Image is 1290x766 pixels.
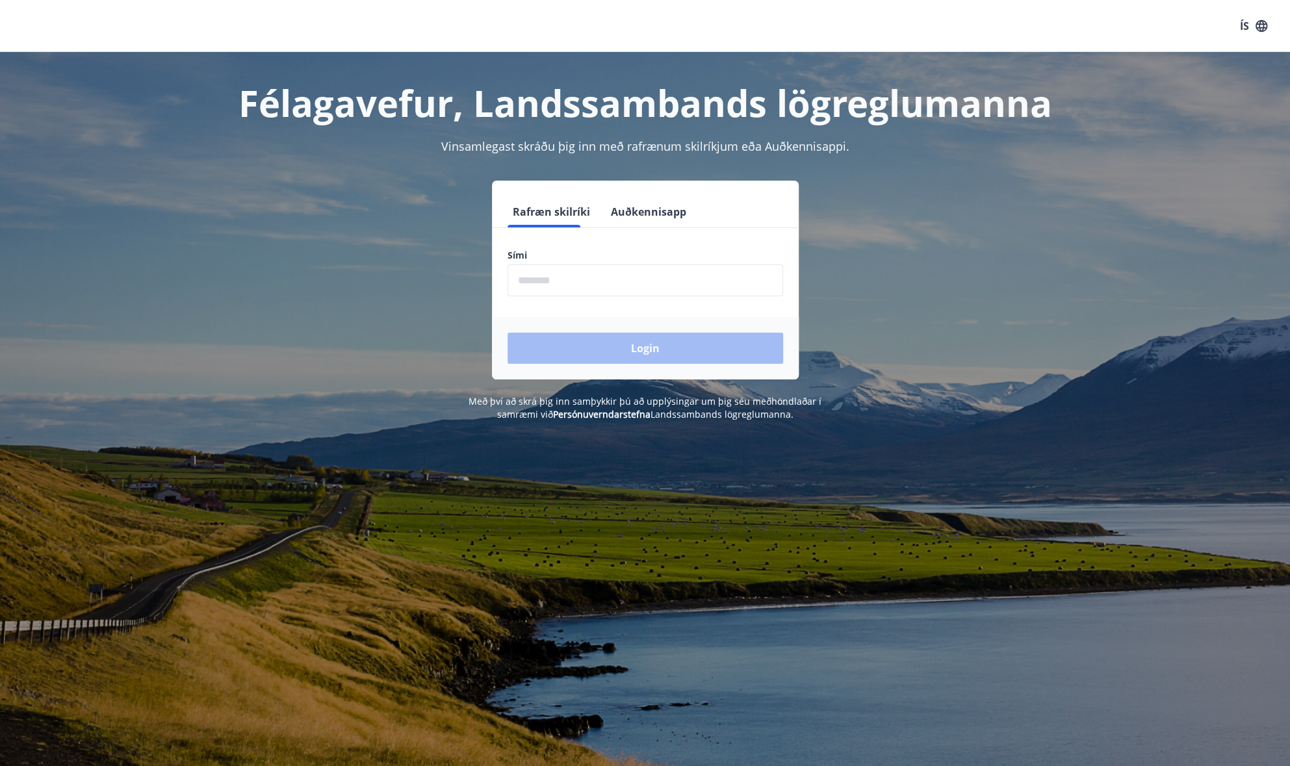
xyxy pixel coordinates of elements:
[441,138,849,154] span: Vinsamlegast skráðu þig inn með rafrænum skilríkjum eða Auðkennisappi.
[508,249,783,262] label: Sími
[1233,14,1274,38] button: ÍS
[553,408,651,420] a: Persónuverndarstefna
[606,196,691,227] button: Auðkennisapp
[193,78,1098,127] h1: Félagavefur, Landssambands lögreglumanna
[469,395,821,420] span: Með því að skrá þig inn samþykkir þú að upplýsingar um þig séu meðhöndlaðar í samræmi við Landssa...
[508,196,595,227] button: Rafræn skilríki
